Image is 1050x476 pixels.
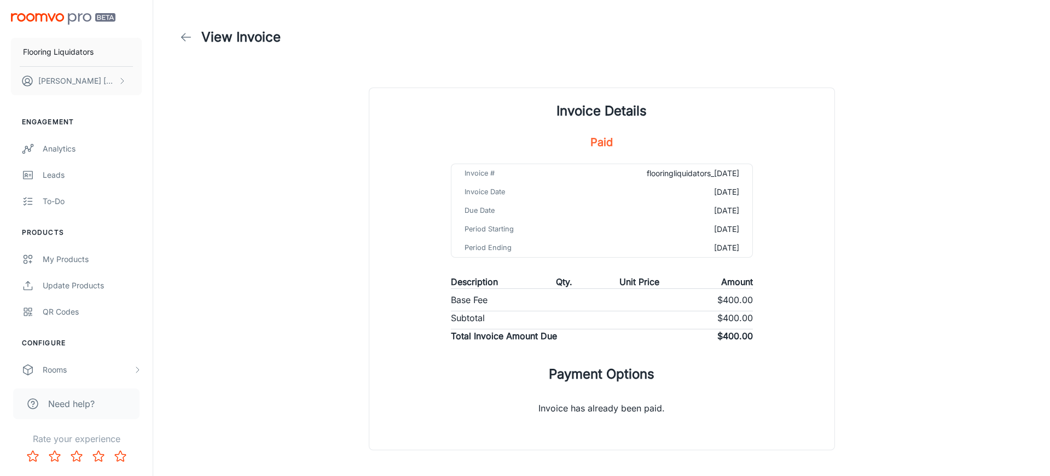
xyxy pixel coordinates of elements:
[451,239,582,257] td: Period Ending
[43,364,133,376] div: Rooms
[43,169,142,181] div: Leads
[556,275,572,288] p: Qty.
[66,445,88,467] button: Rate 3 star
[11,13,115,25] img: Roomvo PRO Beta
[88,445,109,467] button: Rate 4 star
[451,275,498,288] p: Description
[451,220,582,239] td: Period Starting
[521,384,682,423] p: Invoice has already been paid.
[717,311,753,324] p: $400.00
[23,46,94,58] p: Flooring Liquidators
[590,134,613,150] h5: Paid
[556,101,647,121] h1: Invoice Details
[48,397,95,410] span: Need help?
[451,311,485,324] p: Subtotal
[43,306,142,318] div: QR Codes
[43,143,142,155] div: Analytics
[43,280,142,292] div: Update Products
[201,27,281,47] h1: View Invoice
[582,183,752,201] td: [DATE]
[721,275,753,288] p: Amount
[11,67,142,95] button: [PERSON_NAME] [PERSON_NAME]
[717,329,753,343] p: $400.00
[451,201,582,220] td: Due Date
[451,183,582,201] td: Invoice Date
[582,164,752,183] td: flooringliquidators_[DATE]
[582,239,752,257] td: [DATE]
[44,445,66,467] button: Rate 2 star
[11,38,142,66] button: Flooring Liquidators
[619,275,659,288] p: Unit Price
[109,445,131,467] button: Rate 5 star
[582,220,752,239] td: [DATE]
[38,75,115,87] p: [PERSON_NAME] [PERSON_NAME]
[717,293,753,306] p: $400.00
[549,364,654,384] h1: Payment Options
[451,329,557,343] p: Total Invoice Amount Due
[451,164,582,183] td: Invoice #
[22,445,44,467] button: Rate 1 star
[43,253,142,265] div: My Products
[582,201,752,220] td: [DATE]
[451,293,488,306] p: Base Fee
[9,432,144,445] p: Rate your experience
[43,195,142,207] div: To-do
